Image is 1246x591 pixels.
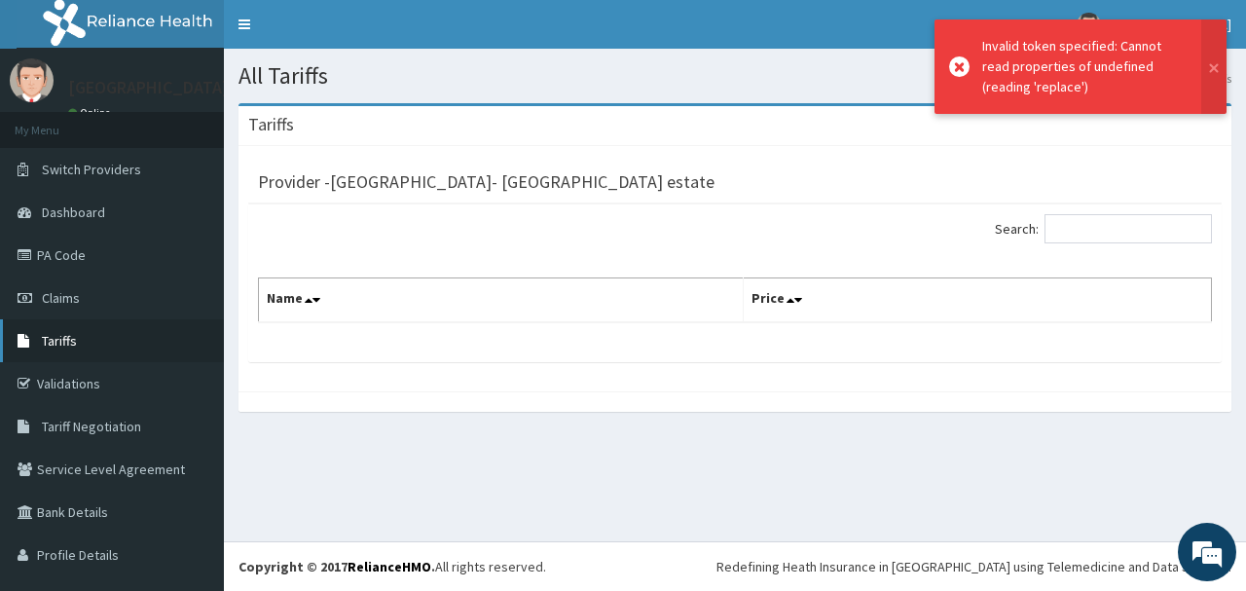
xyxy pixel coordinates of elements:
h3: Provider - [GEOGRAPHIC_DATA]- [GEOGRAPHIC_DATA] estate [258,173,715,191]
footer: All rights reserved. [224,541,1246,591]
span: [GEOGRAPHIC_DATA] [1113,16,1231,33]
span: Tariff Negotiation [42,418,141,435]
h3: Tariffs [248,116,294,133]
th: Name [259,278,744,323]
span: Dashboard [42,203,105,221]
span: Tariffs [42,332,77,350]
strong: Copyright © 2017 . [238,558,435,575]
a: Online [68,106,115,120]
h1: All Tariffs [238,63,1231,89]
label: Search: [995,214,1212,243]
th: Price [744,278,1212,323]
div: Invalid token specified: Cannot read properties of undefined (reading 'replace') [982,36,1183,97]
img: User Image [1077,13,1101,37]
div: Redefining Heath Insurance in [GEOGRAPHIC_DATA] using Telemedicine and Data Science! [716,557,1231,576]
p: [GEOGRAPHIC_DATA] [68,79,229,96]
img: User Image [10,58,54,102]
a: RelianceHMO [348,558,431,575]
span: Claims [42,289,80,307]
input: Search: [1044,214,1212,243]
span: Switch Providers [42,161,141,178]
